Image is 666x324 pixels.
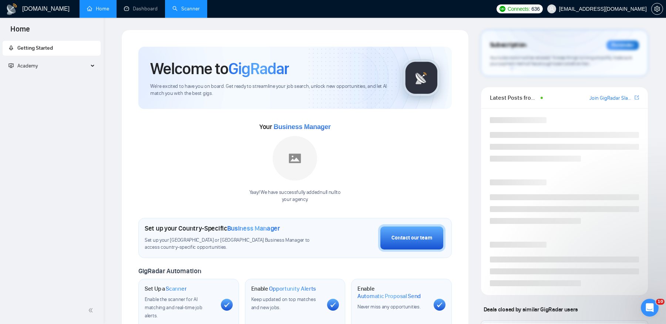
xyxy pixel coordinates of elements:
[145,224,280,232] h1: Set up your Country-Specific
[490,39,527,52] span: Subscription
[656,299,665,305] span: 10
[508,5,530,13] span: Connects:
[651,3,663,15] button: setting
[403,59,440,96] img: gigradar-logo.png
[490,55,632,67] span: Your subscription will be renewed. To keep things running smoothly, make sure your payment method...
[124,6,158,12] a: dashboardDashboard
[273,123,330,130] span: Business Manager
[251,285,316,292] h1: Enable
[249,189,341,203] div: Yaay! We have successfully added null null to
[88,307,95,314] span: double-left
[172,6,200,12] a: searchScanner
[589,94,633,102] a: Join GigRadar Slack Community
[490,93,538,102] span: Latest Posts from the GigRadar Community
[87,6,109,12] a: homeHome
[9,45,14,50] span: rocket
[357,285,428,300] h1: Enable
[635,94,639,101] a: export
[251,296,316,311] span: Keep updated on top matches and new jobs.
[531,5,539,13] span: 636
[499,6,505,12] img: upwork-logo.png
[6,3,18,15] img: logo
[228,59,289,79] span: GigRadar
[4,24,36,39] span: Home
[150,83,391,97] span: We're excited to have you on board. Get ready to streamline your job search, unlock new opportuni...
[518,252,666,304] iframe: Intercom notifications message
[378,224,445,252] button: Contact our team
[166,285,186,292] span: Scanner
[652,6,663,12] span: setting
[269,285,316,292] span: Opportunity Alerts
[3,41,101,56] li: Getting Started
[641,299,659,317] iframe: Intercom live chat
[138,267,201,275] span: GigRadar Automation
[357,292,421,300] span: Automatic Proposal Send
[9,63,14,68] span: fund-projection-screen
[145,237,325,251] span: Set up your [GEOGRAPHIC_DATA] or [GEOGRAPHIC_DATA] Business Manager to access country-specific op...
[9,63,38,69] span: Academy
[357,304,420,310] span: Never miss any opportunities.
[17,45,53,51] span: Getting Started
[150,59,289,79] h1: Welcome to
[227,224,280,232] span: Business Manager
[635,95,639,100] span: export
[606,40,639,50] div: Reminder
[249,196,341,203] p: your agency .
[481,303,581,316] span: Deals closed by similar GigRadar users
[17,63,38,69] span: Academy
[549,6,554,11] span: user
[273,136,317,181] img: placeholder.png
[259,123,331,131] span: Your
[145,296,202,319] span: Enable the scanner for AI matching and real-time job alerts.
[651,6,663,12] a: setting
[391,234,432,242] div: Contact our team
[145,285,186,292] h1: Set Up a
